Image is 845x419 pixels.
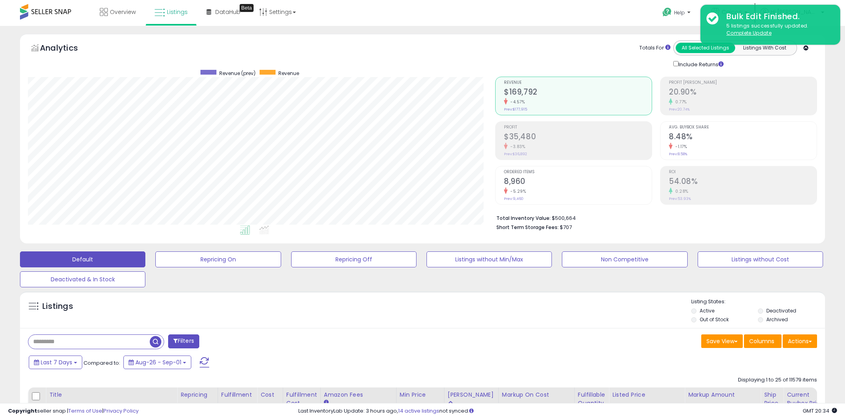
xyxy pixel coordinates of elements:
[42,301,73,312] h5: Listings
[135,358,181,366] span: Aug-26 - Sep-01
[803,407,837,415] span: 2025-09-9 20:34 GMT
[498,387,574,419] th: The percentage added to the cost of goods (COGS) that forms the calculator for Min & Max prices.
[502,391,571,399] div: Markup on Cost
[744,334,782,348] button: Columns
[20,251,145,267] button: Default
[49,391,174,399] div: Title
[41,358,72,366] span: Last 7 Days
[669,81,817,85] span: Profit [PERSON_NAME]
[400,391,441,399] div: Min Price
[691,298,825,306] p: Listing States:
[667,59,733,69] div: Include Returns
[496,224,559,231] b: Short Term Storage Fees:
[735,43,794,53] button: Listings With Cost
[215,8,240,16] span: DataHub
[726,30,772,36] u: Complete Update
[219,70,256,77] span: Revenue (prev)
[291,251,417,267] button: Repricing Off
[578,391,605,407] div: Fulfillable Quantity
[698,251,823,267] button: Listings without Cost
[700,316,729,323] label: Out of Stock
[168,334,199,348] button: Filters
[504,125,652,130] span: Profit
[103,407,139,415] a: Privacy Policy
[701,334,743,348] button: Save View
[504,152,527,156] small: Prev: $36,892
[260,391,280,399] div: Cost
[669,132,817,143] h2: 8.48%
[787,391,828,407] div: Current Buybox Price
[766,307,796,314] label: Deactivated
[560,223,572,231] span: $707
[324,399,329,406] small: Amazon Fees.
[83,359,120,367] span: Compared to:
[8,407,139,415] div: seller snap | |
[448,391,495,399] div: [PERSON_NAME]
[298,407,837,415] div: Last InventoryLab Update: 3 hours ago, not synced.
[562,251,687,267] button: Non Competitive
[496,215,551,221] b: Total Inventory Value:
[504,196,524,201] small: Prev: 9,460
[669,177,817,188] h2: 54.08%
[669,170,817,174] span: ROI
[155,251,281,267] button: Repricing On
[672,144,687,150] small: -1.17%
[508,188,526,194] small: -5.29%
[504,87,652,98] h2: $169,792
[504,170,652,174] span: Ordered Items
[669,87,817,98] h2: 20.90%
[700,307,714,314] label: Active
[20,271,145,287] button: Deactivated & In Stock
[496,213,811,222] li: $500,664
[676,43,735,53] button: All Selected Listings
[669,152,687,156] small: Prev: 8.58%
[504,177,652,188] h2: 8,960
[720,22,834,37] div: 5 listings successfully updated.
[504,107,527,112] small: Prev: $177,915
[426,251,552,267] button: Listings without Min/Max
[167,8,188,16] span: Listings
[29,356,82,369] button: Last 7 Days
[278,70,299,77] span: Revenue
[68,407,102,415] a: Terms of Use
[8,407,37,415] strong: Copyright
[656,1,698,26] a: Help
[612,391,681,399] div: Listed Price
[221,391,254,399] div: Fulfillment
[286,391,317,407] div: Fulfillment Cost
[504,132,652,143] h2: $35,480
[508,99,525,105] small: -4.57%
[324,391,393,399] div: Amazon Fees
[639,44,670,52] div: Totals For
[688,391,757,399] div: Markup Amount
[504,81,652,85] span: Revenue
[783,334,817,348] button: Actions
[672,99,687,105] small: 0.77%
[672,188,688,194] small: 0.28%
[110,8,136,16] span: Overview
[749,337,774,345] span: Columns
[720,11,834,22] div: Bulk Edit Finished.
[40,42,93,55] h5: Analytics
[674,9,685,16] span: Help
[738,376,817,384] div: Displaying 1 to 25 of 11579 items
[669,107,690,112] small: Prev: 20.74%
[764,391,780,407] div: Ship Price
[669,125,817,130] span: Avg. Buybox Share
[508,144,525,150] small: -3.83%
[123,356,191,369] button: Aug-26 - Sep-01
[766,316,788,323] label: Archived
[240,4,254,12] div: Tooltip anchor
[398,407,439,415] a: 14 active listings
[181,391,214,399] div: Repricing
[669,196,691,201] small: Prev: 53.93%
[662,7,672,17] i: Get Help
